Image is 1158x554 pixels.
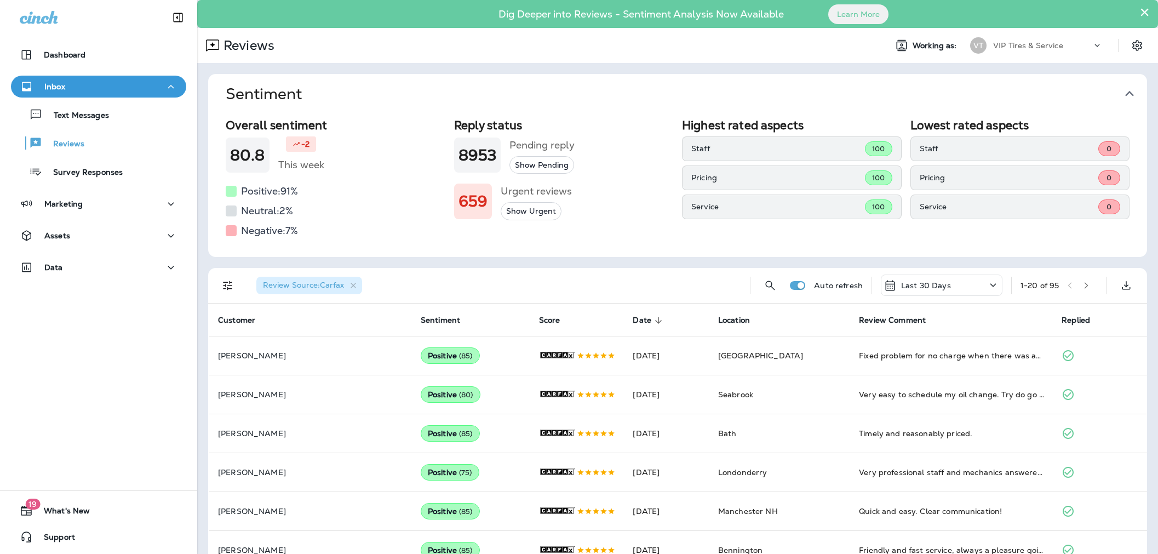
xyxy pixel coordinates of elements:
p: Staff [691,144,865,153]
p: Data [44,263,63,272]
button: Survey Responses [11,160,186,183]
span: Londonderry [718,467,767,477]
div: Fixed problem for no charge when there was an issue [859,350,1044,361]
h5: Positive: 91 % [241,182,298,200]
span: Sentiment [421,316,460,325]
div: Quick and easy. Clear communication! [859,506,1044,517]
span: ( 80 ) [459,390,473,399]
button: Data [11,256,186,278]
span: Seabrook [718,390,753,399]
span: Replied [1062,316,1104,325]
td: [DATE] [624,492,709,531]
h1: 659 [458,192,488,210]
button: Show Urgent [501,202,561,220]
span: Review Source : Carfax [263,280,344,290]
h2: Highest rated aspects [682,118,902,132]
span: What's New [33,506,90,519]
button: Collapse Sidebar [163,7,193,28]
div: Positive [421,464,479,481]
td: [DATE] [624,414,709,453]
p: Dashboard [44,50,85,59]
p: -2 [301,139,309,150]
p: Assets [44,231,70,240]
span: ( 75 ) [459,468,472,477]
p: Dig Deeper into Reviews - Sentiment Analysis Now Available [467,13,816,16]
p: Text Messages [43,111,109,121]
span: Customer [218,316,270,325]
p: Marketing [44,199,83,208]
span: 100 [872,144,885,153]
span: 0 [1107,173,1111,182]
h5: Neutral: 2 % [241,202,293,220]
p: [PERSON_NAME] [218,468,403,477]
h2: Reply status [454,118,674,132]
div: 1 - 20 of 95 [1021,281,1059,290]
p: [PERSON_NAME] [218,351,403,360]
h1: 8953 [458,146,497,164]
td: [DATE] [624,375,709,414]
p: [PERSON_NAME] [218,507,403,516]
div: Positive [421,425,480,442]
p: Staff [920,144,1099,153]
span: Location [718,316,750,325]
span: 0 [1107,202,1111,212]
p: Reviews [42,139,84,150]
div: Review Source:Carfax [256,277,362,294]
button: Assets [11,225,186,247]
div: Sentiment [208,114,1147,257]
button: Reviews [11,132,186,155]
span: Customer [218,316,255,325]
h5: Pending reply [509,136,575,154]
button: 19What's New [11,500,186,522]
button: Learn More [828,4,888,24]
button: Marketing [11,193,186,215]
td: [DATE] [624,453,709,492]
h1: Sentiment [226,85,302,103]
p: Service [691,202,865,211]
div: Positive [421,386,480,403]
span: Manchester NH [718,506,778,516]
h5: This week [278,156,324,174]
div: Positive [421,503,480,519]
span: Location [718,316,764,325]
span: [GEOGRAPHIC_DATA] [718,351,803,361]
p: Service [920,202,1099,211]
span: Date [633,316,666,325]
button: Filters [217,275,239,296]
p: Inbox [44,82,65,91]
span: ( 85 ) [459,429,473,438]
td: [DATE] [624,336,709,375]
h2: Overall sentiment [226,118,445,132]
p: Pricing [691,173,865,182]
h5: Urgent reviews [501,182,572,200]
button: Inbox [11,76,186,98]
div: Timely and reasonably priced. [859,428,1044,439]
span: 100 [872,202,885,212]
h5: Negative: 7 % [241,222,298,239]
p: Last 30 Days [901,281,951,290]
span: Sentiment [421,316,474,325]
p: Auto refresh [814,281,863,290]
span: Support [33,533,75,546]
button: Sentiment [217,74,1156,114]
p: Pricing [920,173,1099,182]
span: Bath [718,429,737,438]
button: Export as CSV [1115,275,1137,296]
button: Dashboard [11,44,186,66]
span: 100 [872,173,885,182]
span: Replied [1062,316,1090,325]
span: 19 [25,499,40,510]
div: Very professional staff and mechanics answered all my questions and solving my issues with my veh... [859,467,1044,478]
span: Working as: [913,41,959,50]
button: Settings [1127,36,1147,55]
div: Positive [421,347,480,364]
p: [PERSON_NAME] [218,429,403,438]
span: Date [633,316,651,325]
p: Survey Responses [42,168,123,178]
button: Show Pending [509,156,574,174]
span: Review Comment [859,316,926,325]
h2: Lowest rated aspects [910,118,1130,132]
div: Very easy to schedule my oil change. Try do go over other areas of the car. Jenn on the front des... [859,389,1044,400]
p: VIP Tires & Service [993,41,1063,50]
button: Search Reviews [759,275,781,296]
